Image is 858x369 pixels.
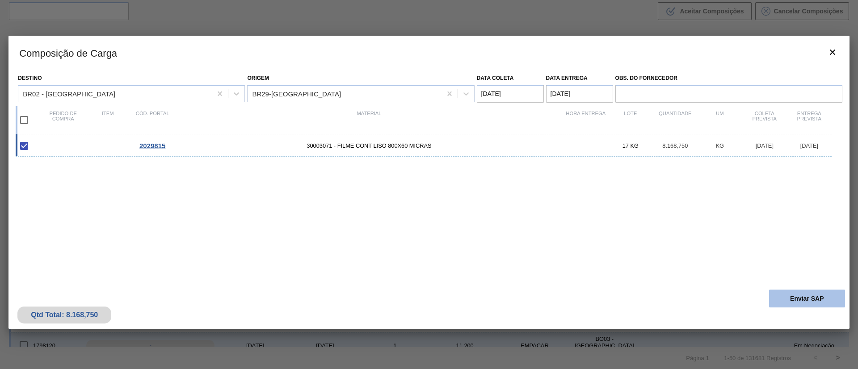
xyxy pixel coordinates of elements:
[247,75,269,81] label: Origem
[18,75,42,81] label: Destino
[175,111,564,129] div: Material
[546,75,588,81] label: Data entrega
[477,75,514,81] label: Data coleta
[698,111,742,129] div: UM
[23,90,115,97] div: BR02 - [GEOGRAPHIC_DATA]
[564,111,608,129] div: Hora Entrega
[175,142,564,149] span: 30003071 - FILME CONT LISO 800X60 MICRAS
[742,111,787,129] div: Coleta Prevista
[139,142,165,149] span: 2029815
[716,142,724,149] span: KG
[662,142,688,149] span: 8.168,750
[608,111,653,129] div: Lote
[800,142,818,149] span: [DATE]
[130,111,175,129] div: Cód. Portal
[546,85,613,103] input: dd/mm/yyyy
[85,111,130,129] div: Item
[24,311,105,319] div: Qtd Total: 8.168,750
[477,85,544,103] input: dd/mm/yyyy
[608,142,653,149] div: 17 KG
[41,111,85,129] div: Pedido de compra
[769,290,845,307] button: Enviar SAP
[252,90,341,97] div: BR29-[GEOGRAPHIC_DATA]
[8,36,850,70] h3: Composição de Carga
[787,111,832,129] div: Entrega Prevista
[653,111,698,129] div: Quantidade
[615,72,842,85] label: Obs. do Fornecedor
[756,142,774,149] span: [DATE]
[130,142,175,149] div: Ir para o Pedido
